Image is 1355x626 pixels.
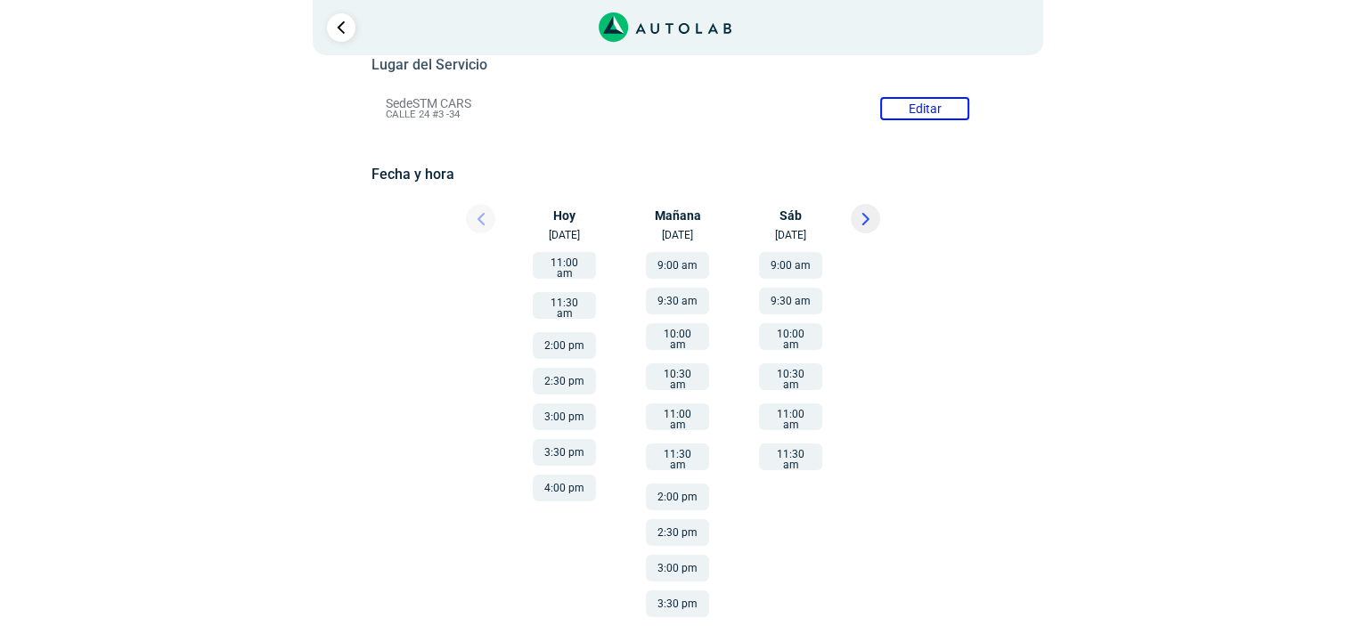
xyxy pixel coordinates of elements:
[646,363,709,390] button: 10:30 am
[599,18,731,35] a: Link al sitio de autolab
[533,475,596,501] button: 4:00 pm
[646,288,709,314] button: 9:30 am
[646,323,709,350] button: 10:00 am
[759,443,822,470] button: 11:30 am
[759,323,822,350] button: 10:00 am
[533,292,596,319] button: 11:30 am
[646,519,709,546] button: 2:30 pm
[759,252,822,279] button: 9:00 am
[759,363,822,390] button: 10:30 am
[646,443,709,470] button: 11:30 am
[371,56,984,73] h5: Lugar del Servicio
[533,252,596,279] button: 11:00 am
[646,555,709,581] button: 3:00 pm
[533,332,596,359] button: 2:00 pm
[371,166,984,183] h5: Fecha y hora
[533,439,596,466] button: 3:30 pm
[646,252,709,279] button: 9:00 am
[759,403,822,430] button: 11:00 am
[646,590,709,617] button: 3:30 pm
[646,403,709,430] button: 11:00 am
[533,368,596,394] button: 2:30 pm
[759,288,822,314] button: 9:30 am
[327,13,355,42] a: Ir al paso anterior
[646,484,709,510] button: 2:00 pm
[533,403,596,430] button: 3:00 pm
